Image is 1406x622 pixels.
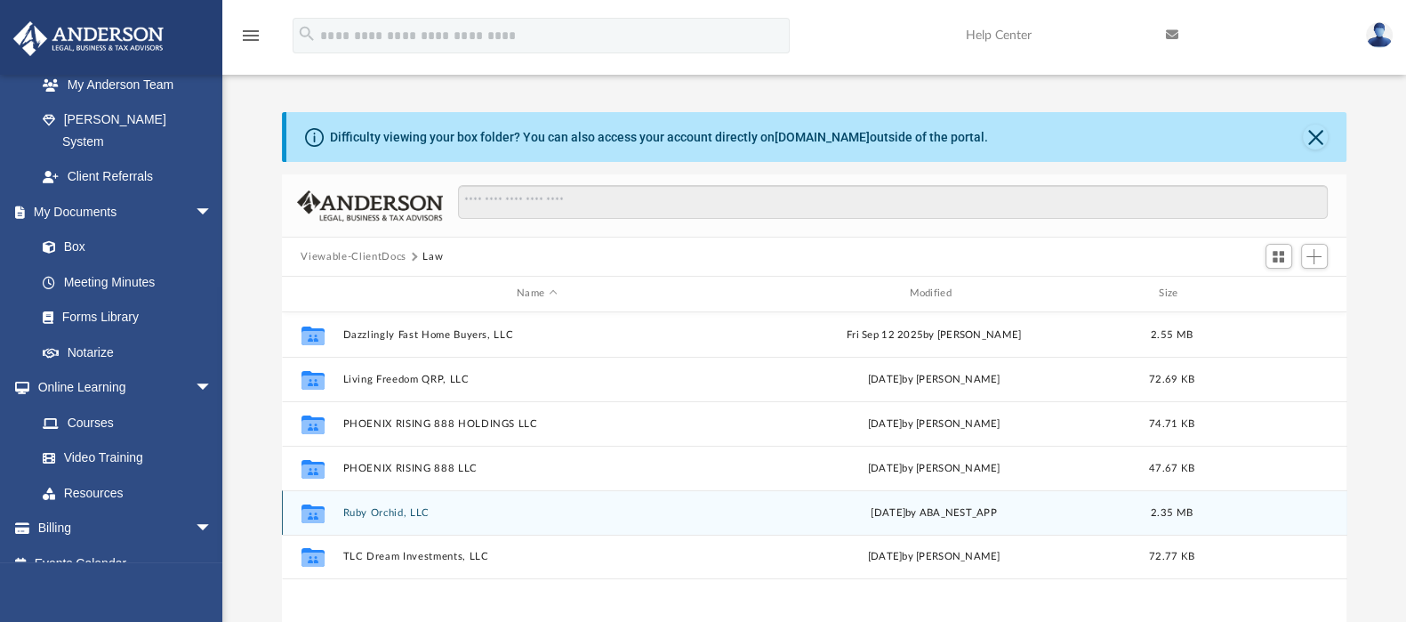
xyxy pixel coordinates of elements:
[25,475,230,511] a: Resources
[1148,552,1193,561] span: 72.77 KB
[342,507,731,519] button: Ruby Orchid, LLC
[240,25,261,46] i: menu
[342,374,731,385] button: Living Freedom QRP, LLC
[1215,286,1339,302] div: id
[739,327,1128,343] div: Fri Sep 12 2025 by [PERSON_NAME]
[739,371,1128,387] div: [DATE] by [PERSON_NAME]
[739,286,1129,302] div: Modified
[1265,244,1292,269] button: Switch to Grid View
[1148,418,1193,428] span: 74.71 KB
[330,128,988,147] div: Difficulty viewing your box folder? You can also access your account directly on outside of the p...
[8,21,169,56] img: Anderson Advisors Platinum Portal
[1301,244,1328,269] button: Add
[12,370,230,406] a: Online Learningarrow_drop_down
[342,551,731,562] button: TLC Dream Investments, LLC
[739,505,1128,521] div: [DATE] by ABA_NEST_APP
[25,67,221,102] a: My Anderson Team
[422,249,443,265] button: Law
[342,418,731,430] button: PHOENIX RISING 888 HOLDINGS LLC
[25,264,230,300] a: Meeting Minutes
[12,194,230,230] a: My Documentsarrow_drop_down
[195,511,230,547] span: arrow_drop_down
[25,440,221,476] a: Video Training
[1148,463,1193,473] span: 47.67 KB
[1303,125,1328,149] button: Close
[25,405,230,440] a: Courses
[240,34,261,46] a: menu
[12,545,239,581] a: Events Calendar
[12,511,239,546] a: Billingarrow_drop_down
[25,300,221,335] a: Forms Library
[25,335,230,370] a: Notarize
[739,549,1128,565] div: [DATE] by [PERSON_NAME]
[195,194,230,230] span: arrow_drop_down
[1151,507,1193,517] span: 2.35 MB
[775,130,870,144] a: [DOMAIN_NAME]
[25,102,230,159] a: [PERSON_NAME] System
[458,185,1327,219] input: Search files and folders
[1148,374,1193,384] span: 72.69 KB
[342,463,731,474] button: PHOENIX RISING 888 LLC
[301,249,406,265] button: Viewable-ClientDocs
[289,286,333,302] div: id
[1136,286,1207,302] div: Size
[25,159,230,195] a: Client Referrals
[25,230,221,265] a: Box
[342,329,731,341] button: Dazzlingly Fast Home Buyers, LLC
[739,416,1128,432] div: [DATE] by [PERSON_NAME]
[739,460,1128,476] div: [DATE] by [PERSON_NAME]
[195,370,230,407] span: arrow_drop_down
[1366,22,1393,48] img: User Pic
[297,24,317,44] i: search
[341,286,731,302] div: Name
[1151,329,1193,339] span: 2.55 MB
